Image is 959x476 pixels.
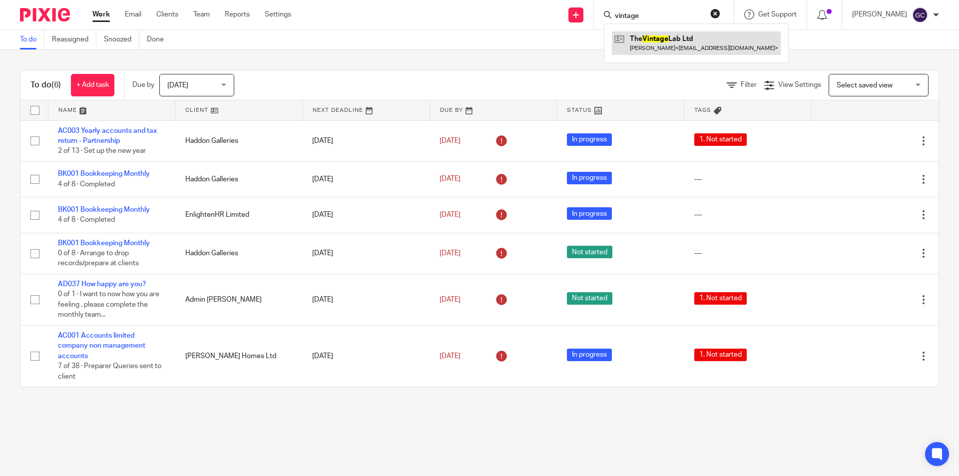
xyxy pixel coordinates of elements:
[440,176,461,183] span: [DATE]
[175,120,303,161] td: Haddon Galleries
[58,332,145,360] a: AC001 Accounts limited company non management accounts
[694,248,802,258] div: ---
[132,80,154,90] p: Due by
[694,210,802,220] div: ---
[175,161,303,197] td: Haddon Galleries
[694,174,802,184] div: ---
[567,133,612,146] span: In progress
[175,233,303,274] td: Haddon Galleries
[52,30,96,49] a: Reassigned
[852,9,907,19] p: [PERSON_NAME]
[147,30,171,49] a: Done
[912,7,928,23] img: svg%3E
[302,161,430,197] td: [DATE]
[778,81,821,88] span: View Settings
[175,197,303,233] td: EnlightenHR Limited
[302,197,430,233] td: [DATE]
[20,30,44,49] a: To do
[440,250,461,257] span: [DATE]
[694,133,747,146] span: 1. Not started
[567,172,612,184] span: In progress
[58,240,150,247] a: BK001 Bookkeeping Monthly
[440,211,461,218] span: [DATE]
[741,81,757,88] span: Filter
[440,353,461,360] span: [DATE]
[302,274,430,326] td: [DATE]
[30,80,61,90] h1: To do
[265,9,291,19] a: Settings
[694,107,711,113] span: Tags
[175,326,303,387] td: [PERSON_NAME] Homes Ltd
[694,349,747,361] span: 1. Not started
[440,296,461,303] span: [DATE]
[758,11,797,18] span: Get Support
[837,82,893,89] span: Select saved view
[175,274,303,326] td: Admin [PERSON_NAME]
[58,206,150,213] a: BK001 Bookkeeping Monthly
[302,120,430,161] td: [DATE]
[20,8,70,21] img: Pixie
[71,74,114,96] a: + Add task
[567,246,612,258] span: Not started
[58,147,146,154] span: 2 of 13 · Set up the new year
[58,363,161,380] span: 7 of 38 · Preparer Queries sent to client
[104,30,139,49] a: Snoozed
[567,292,612,305] span: Not started
[58,170,150,177] a: BK001 Bookkeeping Monthly
[58,250,139,267] span: 0 of 8 · Arrange to drop records/prepare at clients
[225,9,250,19] a: Reports
[58,127,157,144] a: AC003 Yearly accounts and tax return - Partnership
[567,207,612,220] span: In progress
[302,233,430,274] td: [DATE]
[193,9,210,19] a: Team
[125,9,141,19] a: Email
[710,8,720,18] button: Clear
[156,9,178,19] a: Clients
[58,216,115,223] span: 4 of 8 · Completed
[167,82,188,89] span: [DATE]
[58,291,159,319] span: 0 of 1 · I want to now how you are feeling , please complete the monthly team...
[302,326,430,387] td: [DATE]
[51,81,61,89] span: (6)
[440,137,461,144] span: [DATE]
[614,12,704,21] input: Search
[58,181,115,188] span: 4 of 8 · Completed
[567,349,612,361] span: In progress
[92,9,110,19] a: Work
[58,281,146,288] a: AD037 How happy are you?
[694,292,747,305] span: 1. Not started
